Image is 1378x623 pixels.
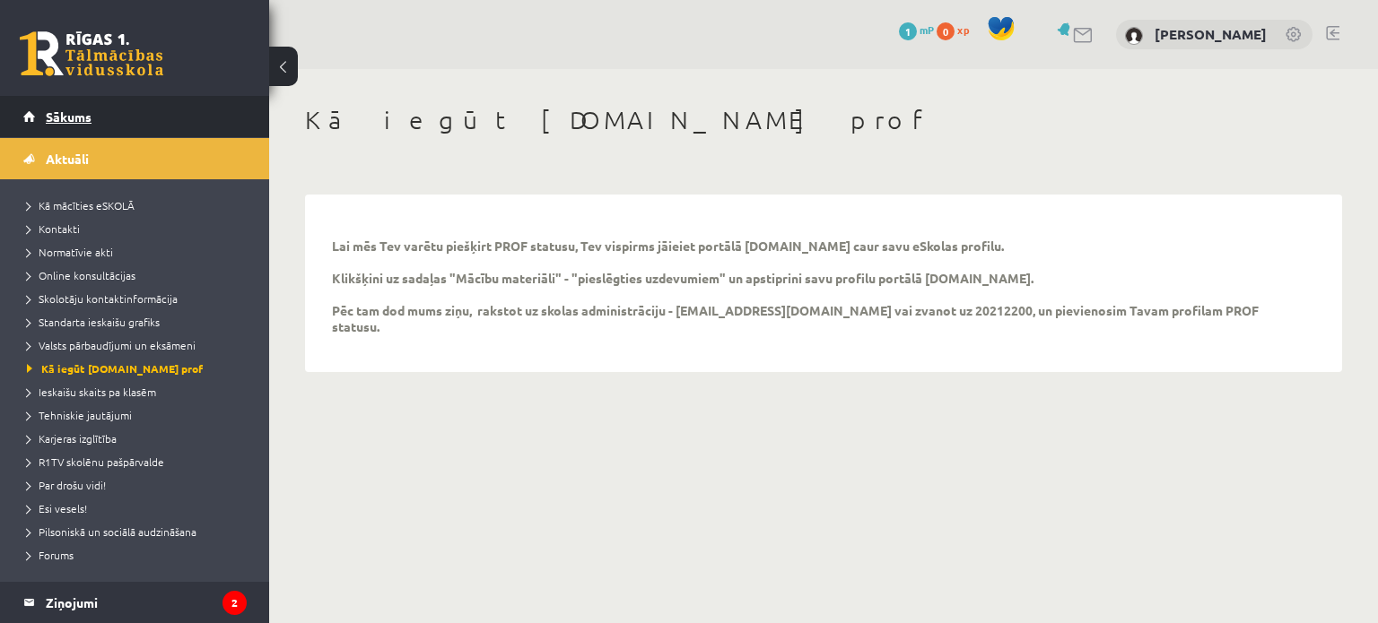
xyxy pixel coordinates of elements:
[27,384,251,400] a: Ieskaišu skaits pa klasēm
[27,454,164,469] span: R1TV skolēnu pašpārvalde
[1125,27,1143,45] img: Edgars Ivanovs
[27,430,251,446] a: Karjeras izglītība
[23,138,247,179] a: Aktuāli
[27,197,251,213] a: Kā mācīties eSKOLĀ
[27,290,251,307] a: Skolotāju kontaktinformācija
[20,31,163,76] a: Rīgas 1. Tālmācības vidusskola
[27,244,251,260] a: Normatīvie akti
[937,22,978,37] a: 0 xp
[27,315,160,329] span: Standarta ieskaišu grafiks
[27,361,203,376] span: Kā iegūt [DOMAIN_NAME] prof
[937,22,955,40] span: 0
[27,245,113,259] span: Normatīvie akti
[305,105,1342,135] h1: Kā iegūt [DOMAIN_NAME] prof
[27,408,132,422] span: Tehniskie jautājumi
[27,477,251,493] a: Par drošu vidi!
[1155,25,1267,43] a: [PERSON_NAME]
[899,22,934,37] a: 1 mP
[27,198,135,212] span: Kā mācīties eSKOLĀ
[27,478,106,492] span: Par drošu vidi!
[27,338,196,352] span: Valsts pārbaudījumi un eksāmeni
[46,108,92,125] span: Sākums
[899,22,917,40] span: 1
[27,431,117,446] span: Karjeras izglītība
[222,591,247,615] i: 2
[27,385,156,399] span: Ieskaišu skaits pa klasēm
[27,337,251,353] a: Valsts pārbaudījumi un eksāmeni
[46,582,247,623] legend: Ziņojumi
[27,524,196,539] span: Pilsoniskā un sociālā audzināšana
[332,238,1288,334] p: Lai mēs Tev varētu piešķirt PROF statusu, Tev vispirms jāieiet portālā [DOMAIN_NAME] caur savu eS...
[27,268,135,282] span: Online konsultācijas
[920,22,934,37] span: mP
[27,221,251,237] a: Kontakti
[27,548,74,562] span: Forums
[27,360,251,376] a: Kā iegūt [DOMAIN_NAME] prof
[27,314,251,330] a: Standarta ieskaišu grafiks
[23,582,247,623] a: Ziņojumi2
[27,407,251,423] a: Tehniskie jautājumi
[27,267,251,283] a: Online konsultācijas
[27,523,251,540] a: Pilsoniskā un sociālā audzināšana
[23,96,247,137] a: Sākums
[27,291,178,306] span: Skolotāju kontaktinformācija
[27,501,87,515] span: Esi vesels!
[27,547,251,563] a: Forums
[27,221,80,236] span: Kontakti
[27,500,251,516] a: Esi vesels!
[957,22,969,37] span: xp
[46,151,89,167] span: Aktuāli
[27,454,251,470] a: R1TV skolēnu pašpārvalde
